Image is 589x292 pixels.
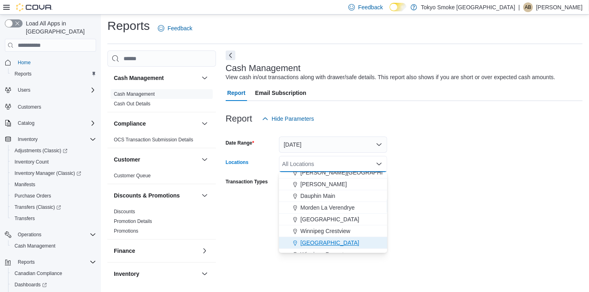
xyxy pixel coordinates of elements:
button: Hide Parameters [259,111,317,127]
span: Reports [15,71,31,77]
a: Inventory Manager (Classic) [8,168,99,179]
span: Reports [18,259,35,265]
button: Home [2,57,99,68]
span: [PERSON_NAME] [300,180,347,188]
span: Winnipeg Regent [300,250,344,258]
p: Tokyo Smoke [GEOGRAPHIC_DATA] [421,2,516,12]
a: Promotions [114,228,138,234]
label: Transaction Types [226,179,268,185]
a: OCS Transaction Submission Details [114,137,193,143]
button: Inventory Count [8,156,99,168]
div: Customer [107,171,216,184]
button: Operations [2,229,99,240]
span: Transfers [15,215,35,222]
button: [GEOGRAPHIC_DATA] [279,214,387,225]
button: Compliance [114,120,198,128]
button: Purchase Orders [8,190,99,202]
span: Home [15,57,96,67]
a: Cash Out Details [114,101,151,107]
span: Purchase Orders [11,191,96,201]
a: Canadian Compliance [11,269,65,278]
button: [DATE] [279,137,387,153]
a: Cash Management [114,91,155,97]
h3: Cash Management [114,74,164,82]
span: Adjustments (Classic) [15,147,67,154]
a: Promotion Details [114,218,152,224]
a: Home [15,58,34,67]
a: Feedback [155,20,195,36]
button: Finance [114,247,198,255]
span: Operations [18,231,42,238]
a: Transfers [11,214,38,223]
span: [GEOGRAPHIC_DATA] [300,239,359,247]
button: Compliance [200,119,210,128]
button: [PERSON_NAME] [279,179,387,190]
span: Inventory [18,136,38,143]
a: Inventory Count [11,157,52,167]
span: [GEOGRAPHIC_DATA] [300,215,359,223]
span: Inventory Count [15,159,49,165]
span: Transfers (Classic) [11,202,96,212]
span: Catalog [18,120,34,126]
span: Canadian Compliance [15,270,62,277]
span: Winnipeg Crestview [300,227,350,235]
button: Discounts & Promotions [200,191,210,200]
button: Morden La Verendrye [279,202,387,214]
button: Inventory [200,269,210,279]
input: Dark Mode [390,3,407,11]
button: Cash Management [8,240,99,252]
a: Dashboards [8,279,99,290]
h3: Report [226,114,252,124]
a: Inventory Manager (Classic) [11,168,84,178]
span: [PERSON_NAME][GEOGRAPHIC_DATA] [300,168,406,176]
span: Users [18,87,30,93]
button: Dauphin Main [279,190,387,202]
button: Cash Management [114,74,198,82]
span: Manifests [15,181,35,188]
span: Transfers [11,214,96,223]
button: Inventory [15,134,41,144]
div: Compliance [107,135,216,148]
button: Customer [200,155,210,164]
span: Cash Management [11,241,96,251]
span: Dashboards [11,280,96,290]
button: Canadian Compliance [8,268,99,279]
span: Inventory [15,134,96,144]
span: Customers [18,104,41,110]
h3: Compliance [114,120,146,128]
button: Inventory [2,134,99,145]
span: Operations [15,230,96,239]
button: Winnipeg Regent [279,249,387,260]
a: Transfers (Classic) [8,202,99,213]
button: Catalog [2,118,99,129]
div: Alexa Bereznycky [523,2,533,12]
span: Morden La Verendrye [300,204,355,212]
button: Users [2,84,99,96]
label: Date Range [226,140,254,146]
a: Manifests [11,180,38,189]
button: [PERSON_NAME][GEOGRAPHIC_DATA] [279,167,387,179]
a: Transfers (Classic) [11,202,64,212]
span: Purchase Orders [15,193,51,199]
span: Customers [15,101,96,111]
span: Dashboards [15,281,47,288]
p: [PERSON_NAME] [536,2,583,12]
a: Purchase Orders [11,191,54,201]
h3: Finance [114,247,135,255]
a: Dashboards [11,280,50,290]
span: Customer Queue [114,172,151,179]
button: Next [226,50,235,60]
span: Cash Management [15,243,55,249]
button: Catalog [15,118,38,128]
button: Transfers [8,213,99,224]
span: Hide Parameters [272,115,314,123]
button: Discounts & Promotions [114,191,198,200]
button: Reports [15,257,38,267]
button: Inventory [114,270,198,278]
button: Reports [8,68,99,80]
